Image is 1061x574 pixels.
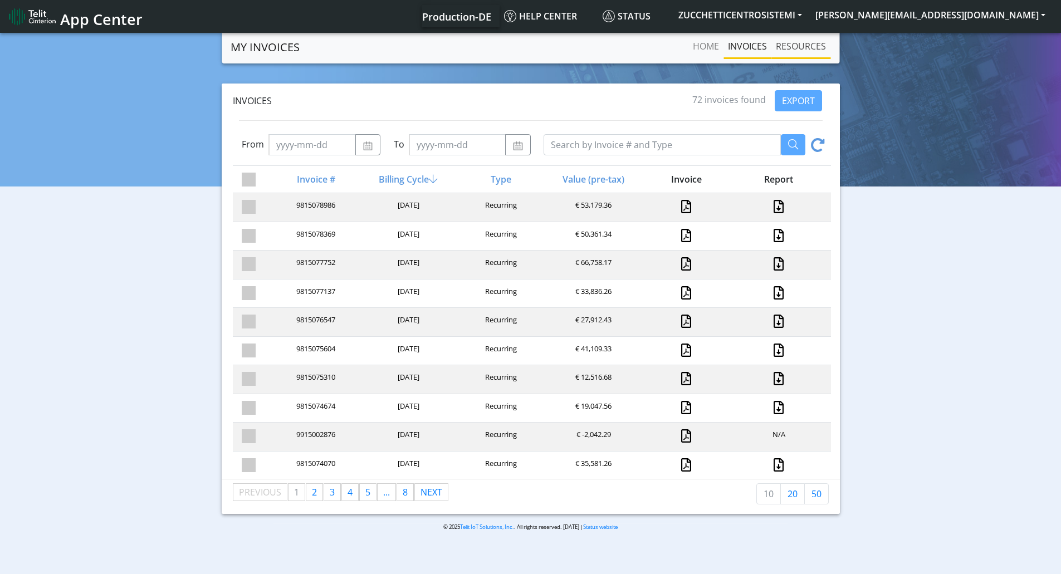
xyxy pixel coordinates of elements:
[361,315,453,330] div: [DATE]
[546,257,639,272] div: € 66,758.17
[672,5,809,25] button: ZUCCHETTICENTROSISTEMI
[603,10,615,22] img: status.svg
[239,486,281,498] span: Previous
[268,257,361,272] div: 9815077752
[731,173,824,186] div: Report
[454,229,546,244] div: Recurring
[268,200,361,215] div: 9815078986
[9,4,141,28] a: App Center
[780,483,805,504] a: 20
[546,229,639,244] div: € 50,361.34
[454,315,546,330] div: Recurring
[454,173,546,186] div: Type
[268,372,361,387] div: 9815075310
[294,486,299,498] span: 1
[500,5,598,27] a: Help center
[273,523,788,531] p: © 2025 . All rights reserved. [DATE] |
[546,344,639,359] div: € 41,109.33
[242,138,264,151] label: From
[546,286,639,301] div: € 33,836.26
[415,484,448,501] a: Next page
[504,10,577,22] span: Help center
[598,5,672,27] a: Status
[330,486,335,498] span: 3
[546,458,639,473] div: € 35,581.26
[775,90,822,111] button: EXPORT
[361,458,453,473] div: [DATE]
[546,315,639,330] div: € 27,912.43
[603,10,651,22] span: Status
[544,134,781,155] input: Search by Invoice # and Type
[268,344,361,359] div: 9815075604
[361,344,453,359] div: [DATE]
[546,173,639,186] div: Value (pre-tax)
[268,315,361,330] div: 9815076547
[772,429,785,439] span: N/A
[361,229,453,244] div: [DATE]
[403,486,408,498] span: 8
[804,483,829,504] a: 50
[9,8,56,26] img: logo-telit-cinterion-gw-new.png
[454,344,546,359] div: Recurring
[365,486,370,498] span: 5
[348,486,353,498] span: 4
[454,401,546,416] div: Recurring
[454,257,546,272] div: Recurring
[231,36,300,58] a: MY INVOICES
[546,372,639,387] div: € 12,516.68
[268,429,361,444] div: 9915002876
[268,401,361,416] div: 9815074674
[454,200,546,215] div: Recurring
[394,138,404,151] label: To
[723,35,771,57] a: INVOICES
[504,10,516,22] img: knowledge.svg
[361,401,453,416] div: [DATE]
[583,523,618,531] a: Status website
[361,372,453,387] div: [DATE]
[268,286,361,301] div: 9815077137
[809,5,1052,25] button: [PERSON_NAME][EMAIL_ADDRESS][DOMAIN_NAME]
[312,486,317,498] span: 2
[268,458,361,473] div: 9815074070
[460,523,514,531] a: Telit IoT Solutions, Inc.
[546,401,639,416] div: € 19,047.56
[361,257,453,272] div: [DATE]
[512,141,523,150] img: calendar.svg
[454,286,546,301] div: Recurring
[546,200,639,215] div: € 53,179.36
[454,372,546,387] div: Recurring
[268,173,361,186] div: Invoice #
[268,134,356,155] input: yyyy-mm-dd
[639,173,731,186] div: Invoice
[361,286,453,301] div: [DATE]
[233,483,449,501] ul: Pagination
[422,5,491,27] a: Your current platform instance
[363,141,373,150] img: calendar.svg
[454,458,546,473] div: Recurring
[546,429,639,444] div: € -2,042.29
[383,486,390,498] span: ...
[60,9,143,30] span: App Center
[688,35,723,57] a: Home
[268,229,361,244] div: 9815078369
[454,429,546,444] div: Recurring
[361,429,453,444] div: [DATE]
[692,94,766,106] span: 72 invoices found
[409,134,506,155] input: yyyy-mm-dd
[233,95,272,107] span: Invoices
[361,173,453,186] div: Billing Cycle
[361,200,453,215] div: [DATE]
[422,10,491,23] span: Production-DE
[771,35,830,57] a: RESOURCES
